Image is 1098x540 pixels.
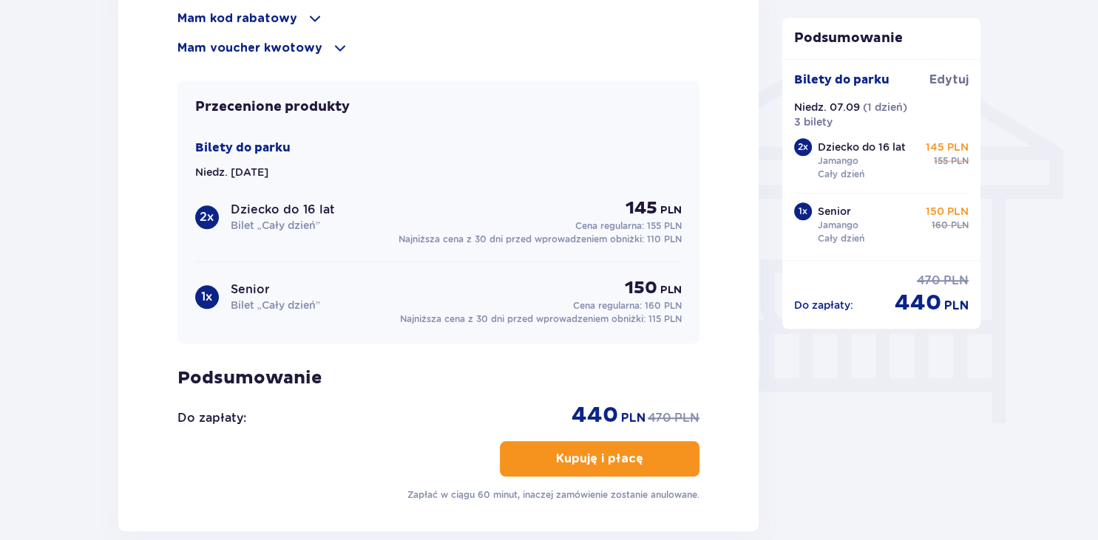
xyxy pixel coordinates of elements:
p: Zapłać w ciągu 60 minut, inaczej zamówienie zostanie anulowane. [407,488,699,502]
p: Bilet „Cały dzień” [231,298,320,312]
p: 150 PLN [926,204,969,219]
p: 145 [626,197,657,219]
p: PLN [660,283,682,298]
p: Jamango [818,219,858,232]
p: Senior [231,281,270,298]
p: PLN [951,154,969,168]
p: Bilety do parku [794,72,889,88]
p: Mam voucher kwotowy [177,40,322,56]
p: Jamango [818,154,858,168]
span: 115 PLN [648,313,682,324]
p: ( 1 dzień ) [863,100,907,115]
p: 155 [934,154,948,168]
p: Podsumowanie [782,30,980,47]
p: PLN [943,273,969,289]
span: 110 PLN [647,233,682,245]
p: Senior [818,204,851,219]
p: Do zapłaty : [177,410,246,426]
p: 3 bilety [794,115,833,129]
p: Mam kod rabatowy [177,10,297,27]
div: 2 x [195,205,219,229]
p: 440 [572,401,618,429]
p: Cały dzień [818,168,864,181]
p: 160 [932,219,948,232]
p: Cena regularna: [575,219,682,233]
p: PLN [674,410,699,426]
p: Podsumowanie [177,367,700,389]
button: Kupuję i płacę [500,441,699,476]
p: Cały dzień [818,232,864,245]
span: 160 PLN [645,300,682,311]
p: Niedz. 07.09 [794,100,860,115]
p: Bilety do parku [195,140,291,156]
div: 2 x [794,138,812,156]
p: Przecenione produkty [195,98,350,116]
p: Cena regularna: [573,299,682,312]
div: 1 x [195,285,219,309]
p: Najniższa cena z 30 dni przed wprowadzeniem obniżki: [399,233,682,246]
p: PLN [660,203,682,218]
p: Dziecko do 16 lat [231,202,335,218]
p: 145 PLN [926,140,969,154]
p: PLN [951,219,969,232]
p: 150 [625,277,657,299]
p: Bilet „Cały dzień” [231,218,320,233]
p: 470 [917,273,941,289]
p: 470 [648,410,671,426]
p: Dziecko do 16 lat [818,140,906,154]
p: PLN [944,298,969,314]
div: 1 x [794,202,812,220]
p: Najniższa cena z 30 dni przed wprowadzeniem obniżki: [400,312,682,326]
p: Niedz. [DATE] [195,165,268,180]
p: PLN [621,410,645,426]
p: Do zapłaty : [794,298,853,312]
p: 440 [895,289,941,317]
p: Kupuję i płacę [556,451,643,467]
a: Edytuj [929,72,969,88]
span: 155 PLN [647,220,682,231]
